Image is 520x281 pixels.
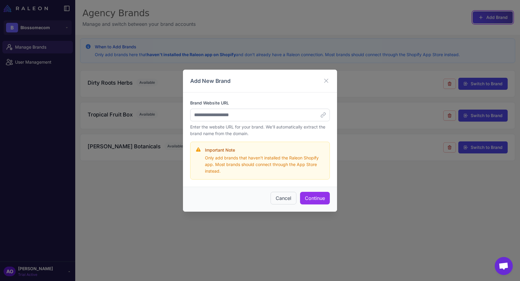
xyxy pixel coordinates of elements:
button: Continue [300,192,330,204]
p: Enter the website URL for your brand. We'll automatically extract the brand name from the domain. [190,124,330,137]
p: Only add brands that haven't installed the Raleon Shopify app. Most brands should connect through... [205,155,325,174]
div: Open chat [495,257,513,275]
h3: Add New Brand [190,77,231,85]
button: Cancel [271,192,296,204]
label: Brand Website URL [190,100,330,106]
h4: Important Note [205,147,325,153]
